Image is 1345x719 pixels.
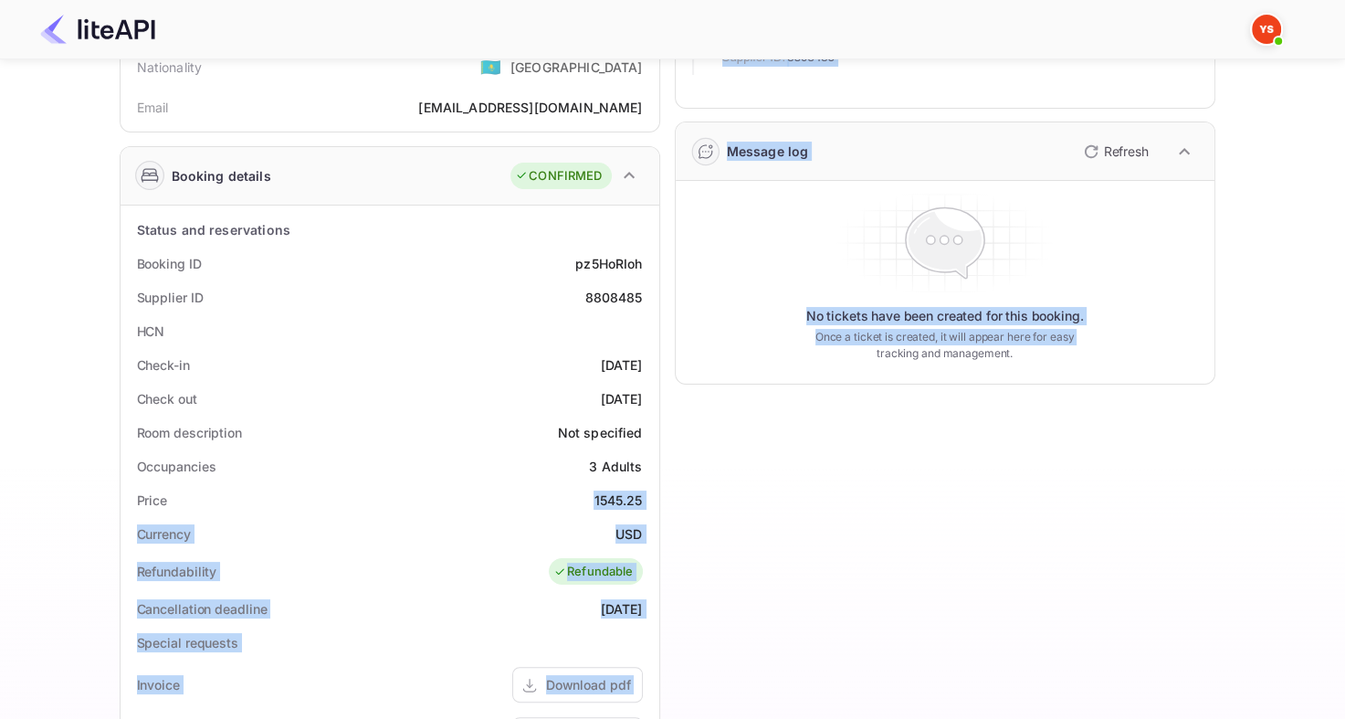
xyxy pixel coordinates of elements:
span: United States [480,50,501,83]
div: [GEOGRAPHIC_DATA] [510,58,643,77]
div: CONFIRMED [515,167,602,185]
div: [DATE] [601,599,643,619]
div: Status and reservations [137,220,290,239]
div: pz5HoRIoh [575,254,642,273]
img: LiteAPI Logo [40,15,155,44]
div: Refundable [553,563,634,581]
div: Room description [137,423,242,442]
div: Occupancies [137,457,216,476]
p: Once a ticket is created, it will appear here for easy tracking and management. [801,329,1089,362]
div: 8808485 [584,288,642,307]
button: Refresh [1073,137,1156,166]
div: Price [137,491,168,510]
div: Nationality [137,58,203,77]
div: Refundability [137,562,217,581]
div: Booking ID [137,254,202,273]
img: Yandex Support [1252,15,1281,44]
div: Not specified [558,423,643,442]
div: [EMAIL_ADDRESS][DOMAIN_NAME] [418,98,642,117]
div: Booking details [172,166,271,185]
div: Download pdf [546,675,631,694]
div: Invoice [137,675,180,694]
p: No tickets have been created for this booking. [806,307,1084,325]
div: [DATE] [601,389,643,408]
div: USD [615,524,642,544]
div: Email [137,98,169,117]
div: 3 Adults [589,457,642,476]
div: Cancellation deadline [137,599,268,619]
div: Supplier ID [137,288,204,307]
div: Currency [137,524,191,544]
div: 1545.25 [594,491,642,510]
div: Message log [727,142,809,161]
div: Check-in [137,355,190,375]
div: Special requests [137,633,238,652]
div: Check out [137,389,197,408]
div: HCN [137,322,165,341]
div: [DATE] [601,355,643,375]
p: Refresh [1104,142,1149,161]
